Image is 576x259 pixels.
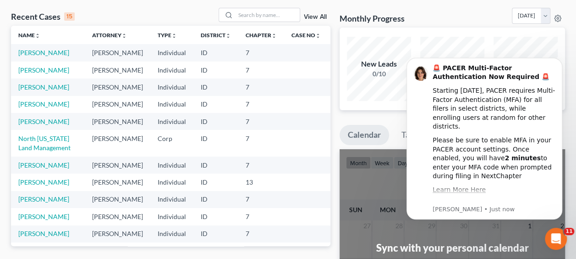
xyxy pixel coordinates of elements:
[291,32,321,39] a: Case Nounfold_more
[85,157,150,174] td: [PERSON_NAME]
[85,62,150,79] td: [PERSON_NAME]
[92,32,127,39] a: Attorneyunfold_more
[193,62,238,79] td: ID
[340,125,389,145] a: Calendar
[238,44,284,61] td: 7
[193,191,238,208] td: ID
[18,178,69,186] a: [PERSON_NAME]
[246,32,277,39] a: Chapterunfold_more
[347,69,411,79] div: 0/10
[315,33,321,39] i: unfold_more
[85,79,150,96] td: [PERSON_NAME]
[238,191,284,208] td: 7
[238,174,284,191] td: 13
[238,225,284,242] td: 7
[85,191,150,208] td: [PERSON_NAME]
[85,44,150,61] td: [PERSON_NAME]
[238,79,284,96] td: 7
[18,49,69,56] a: [PERSON_NAME]
[271,33,277,39] i: unfold_more
[85,225,150,242] td: [PERSON_NAME]
[18,195,69,203] a: [PERSON_NAME]
[85,174,150,191] td: [PERSON_NAME]
[225,33,231,39] i: unfold_more
[150,62,193,79] td: Individual
[304,14,327,20] a: View All
[376,241,528,255] div: Sync with your personal calendar
[85,113,150,130] td: [PERSON_NAME]
[201,32,231,39] a: Districtunfold_more
[150,130,193,156] td: Corp
[150,191,193,208] td: Individual
[18,135,71,152] a: North [US_STATE] Land Management
[238,62,284,79] td: 7
[564,228,574,235] span: 11
[193,174,238,191] td: ID
[193,79,238,96] td: ID
[193,113,238,130] td: ID
[193,225,238,242] td: ID
[193,157,238,174] td: ID
[18,118,69,125] a: [PERSON_NAME]
[193,130,238,156] td: ID
[238,113,284,130] td: 7
[150,79,193,96] td: Individual
[340,13,405,24] h3: Monthly Progress
[64,12,75,21] div: 15
[158,32,177,39] a: Typeunfold_more
[85,208,150,225] td: [PERSON_NAME]
[545,228,567,250] iframe: Intercom live chat
[238,208,284,225] td: 7
[121,33,127,39] i: unfold_more
[150,208,193,225] td: Individual
[150,113,193,130] td: Individual
[18,66,69,74] a: [PERSON_NAME]
[35,33,40,39] i: unfold_more
[193,208,238,225] td: ID
[393,44,576,234] iframe: Intercom notifications message
[347,59,411,69] div: New Leads
[18,100,69,108] a: [PERSON_NAME]
[85,96,150,113] td: [PERSON_NAME]
[85,130,150,156] td: [PERSON_NAME]
[150,225,193,242] td: Individual
[193,44,238,61] td: ID
[11,11,75,22] div: Recent Cases
[18,213,69,220] a: [PERSON_NAME]
[236,8,300,22] input: Search by name...
[193,96,238,113] td: ID
[238,130,284,156] td: 7
[238,96,284,113] td: 7
[171,33,177,39] i: unfold_more
[150,157,193,174] td: Individual
[150,44,193,61] td: Individual
[18,230,69,237] a: [PERSON_NAME]
[18,32,40,39] a: Nameunfold_more
[18,83,69,91] a: [PERSON_NAME]
[150,174,193,191] td: Individual
[238,157,284,174] td: 7
[150,96,193,113] td: Individual
[18,161,69,169] a: [PERSON_NAME]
